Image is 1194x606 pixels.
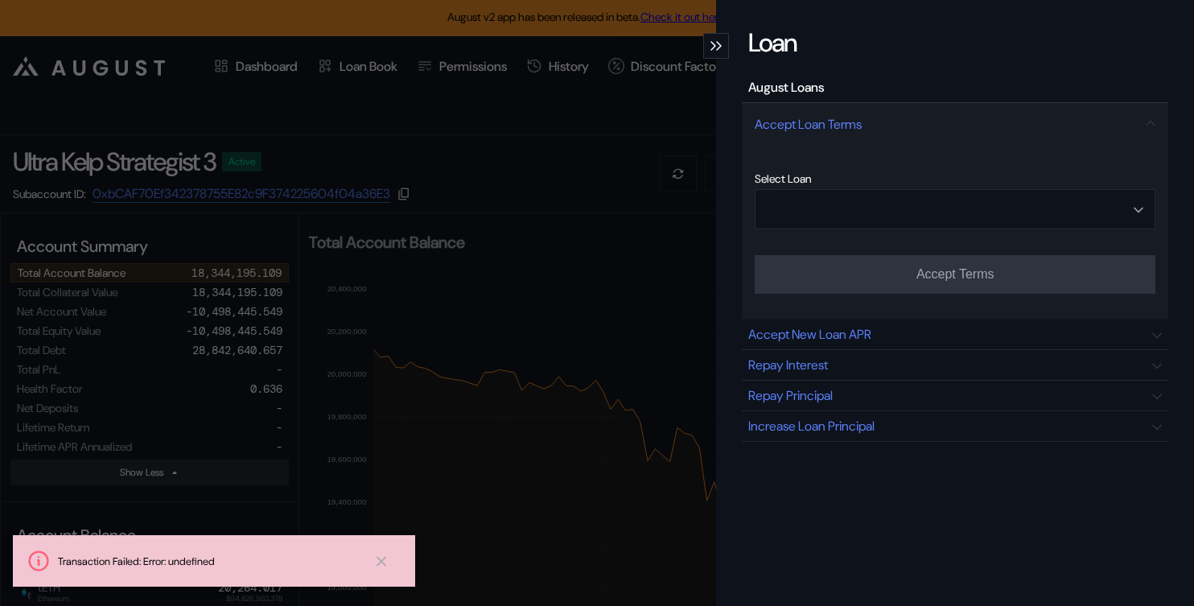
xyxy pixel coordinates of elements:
div: Repay Principal [748,387,833,404]
div: Accept Loan Terms [755,116,862,133]
button: Accept Terms [755,255,1155,294]
div: Increase Loan Principal [748,418,875,435]
div: Select Loan [755,171,1155,186]
div: Loan [748,26,797,60]
div: Transaction Failed: Error: undefined [58,554,360,568]
div: Repay Interest [748,357,828,373]
div: Accept New Loan APR [748,326,871,343]
button: Open menu [755,189,1155,229]
div: August Loans [748,79,824,96]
